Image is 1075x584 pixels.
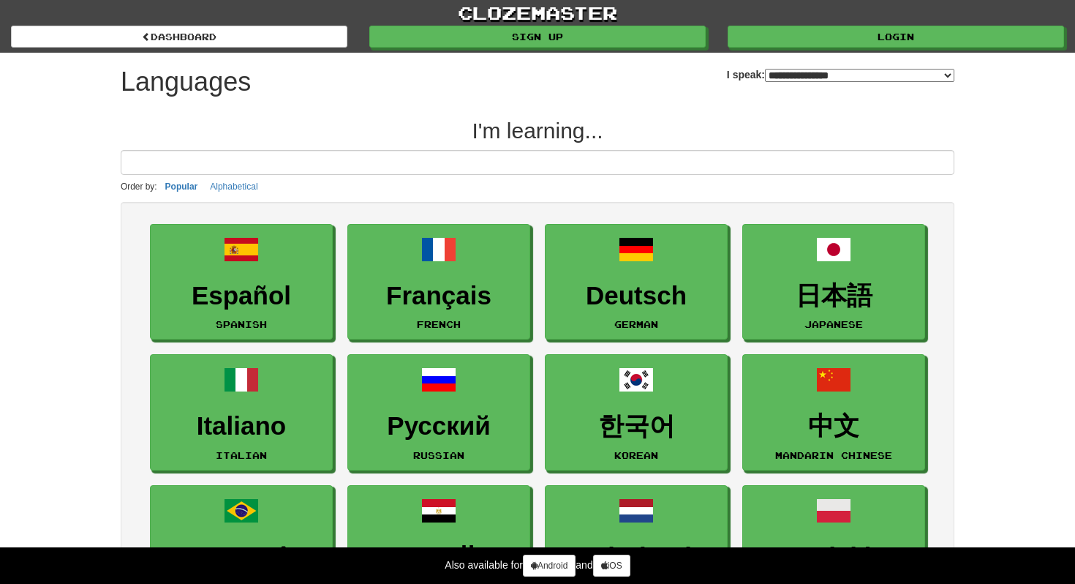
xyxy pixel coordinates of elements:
a: 日本語Japanese [742,224,925,340]
button: Alphabetical [205,179,262,195]
small: Japanese [804,319,863,329]
small: Spanish [216,319,267,329]
a: ItalianoItalian [150,354,333,471]
h2: I'm learning... [121,119,954,143]
small: Korean [614,450,658,460]
label: I speak: [727,67,954,82]
a: dashboard [11,26,347,48]
h3: 日本語 [750,282,917,310]
a: FrançaisFrench [347,224,530,340]
h3: Русский [355,412,522,441]
a: Sign up [369,26,706,48]
small: French [417,319,461,329]
a: EspañolSpanish [150,224,333,340]
h3: Italiano [158,412,325,441]
h3: العربية [355,543,522,572]
h3: Português [158,543,325,572]
small: Russian [413,450,464,460]
a: РусскийRussian [347,354,530,471]
h3: 한국어 [553,412,720,441]
select: I speak: [765,69,954,82]
h1: Languages [121,67,251,97]
small: Order by: [121,181,157,192]
a: 한국어Korean [545,354,728,471]
small: Mandarin Chinese [775,450,892,460]
h3: Français [355,282,522,310]
h3: Español [158,282,325,310]
h3: 中文 [750,412,917,441]
h3: Polski [750,543,917,572]
a: Android [523,555,576,577]
a: Login [728,26,1064,48]
a: DeutschGerman [545,224,728,340]
h3: Nederlands [553,543,720,572]
button: Popular [161,179,203,195]
small: German [614,319,658,329]
a: 中文Mandarin Chinese [742,354,925,471]
h3: Deutsch [553,282,720,310]
small: Italian [216,450,267,460]
a: iOS [593,555,630,577]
